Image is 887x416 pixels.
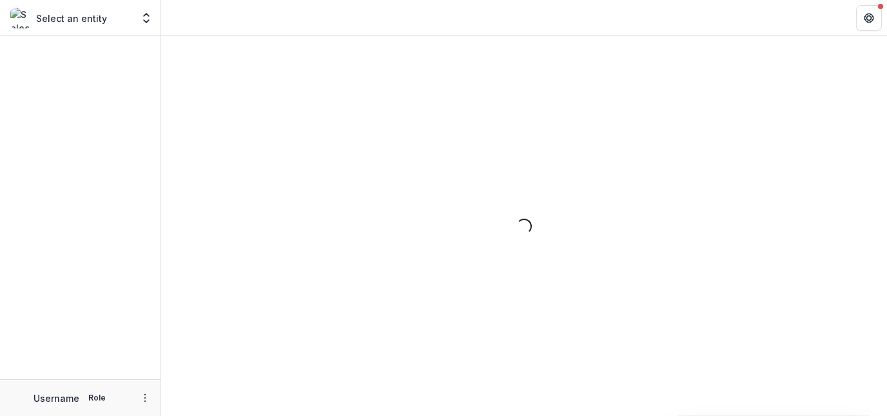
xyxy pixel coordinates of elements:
[36,12,107,25] p: Select an entity
[137,390,153,406] button: More
[84,392,110,404] p: Role
[856,5,882,31] button: Get Help
[137,5,155,31] button: Open entity switcher
[34,391,79,405] p: Username
[10,8,31,28] img: Select an entity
